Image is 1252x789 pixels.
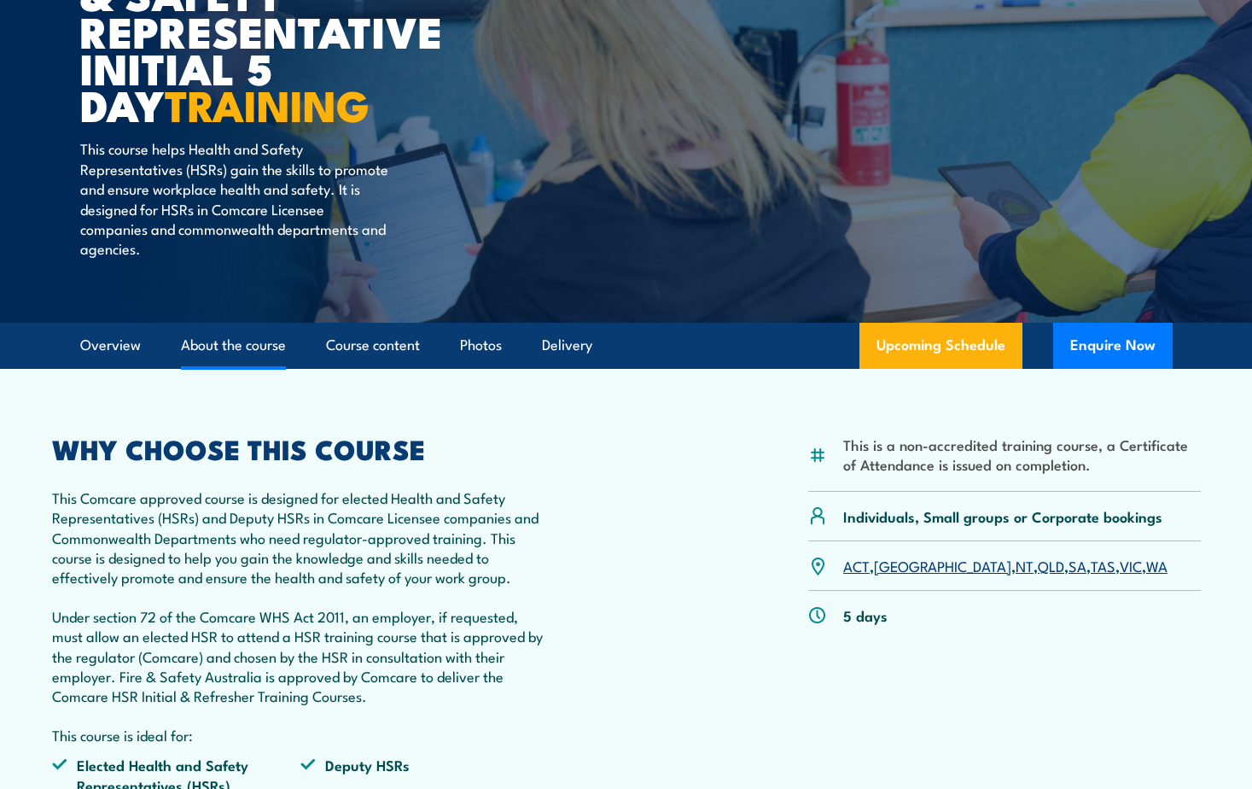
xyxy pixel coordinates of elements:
[1016,555,1034,576] a: NT
[843,506,1162,526] p: Individuals, Small groups or Corporate bookings
[874,555,1011,576] a: [GEOGRAPHIC_DATA]
[859,323,1022,369] a: Upcoming Schedule
[460,323,502,368] a: Photos
[52,488,550,587] p: This Comcare approved course is designed for elected Health and Safety Representatives (HSRs) and...
[52,436,550,460] h2: WHY CHOOSE THIS COURSE
[1091,555,1115,576] a: TAS
[326,323,420,368] a: Course content
[843,555,870,576] a: ACT
[1038,555,1064,576] a: QLD
[1053,323,1173,369] button: Enquire Now
[80,138,392,258] p: This course helps Health and Safety Representatives (HSRs) gain the skills to promote and ensure ...
[52,725,550,745] p: This course is ideal for:
[843,435,1201,475] li: This is a non-accredited training course, a Certificate of Attendance is issued on completion.
[52,606,550,706] p: Under section 72 of the Comcare WHS Act 2011, an employer, if requested, must allow an elected HS...
[843,605,888,625] p: 5 days
[843,556,1168,576] p: , , , , , , ,
[1146,555,1168,576] a: WA
[1069,555,1086,576] a: SA
[80,323,141,368] a: Overview
[542,323,592,368] a: Delivery
[1120,555,1142,576] a: VIC
[165,71,370,137] strong: TRAINING
[181,323,286,368] a: About the course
